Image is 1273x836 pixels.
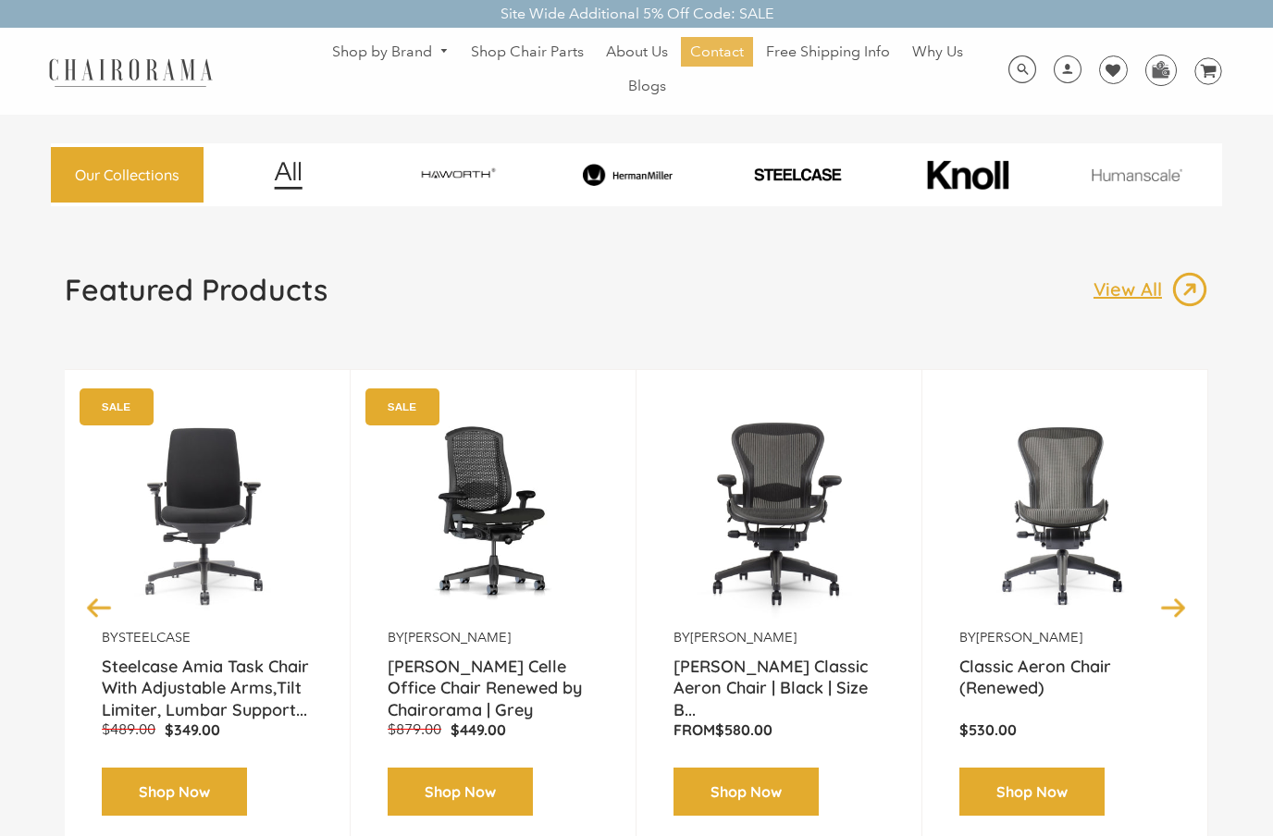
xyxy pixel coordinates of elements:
[1157,591,1190,623] button: Next
[102,768,247,817] a: Shop Now
[388,398,599,629] a: Herman Miller Celle Office Chair Renewed by Chairorama | Grey - chairorama Herman Miller Celle Of...
[597,37,677,67] a: About Us
[102,398,313,629] a: Amia Chair by chairorama.com Renewed Amia Chair chairorama.com
[912,43,963,62] span: Why Us
[1055,168,1218,182] img: image_11.png
[715,720,772,739] span: $580.00
[302,37,993,105] nav: DesktopNavigation
[619,71,675,101] a: Blogs
[546,164,710,187] img: image_8_173eb7e0-7579-41b4-bc8e-4ba0b8ba93e8.png
[165,720,220,739] span: $349.00
[715,166,879,183] img: PHOTO-2024-07-09-00-53-10-removebg-preview.png
[451,720,506,739] span: $449.00
[674,720,884,740] p: From
[102,720,155,738] span: $489.00
[83,591,116,623] button: Previous
[51,147,204,203] a: Our Collections
[681,37,753,67] a: Contact
[959,398,1170,629] a: Classic Aeron Chair (Renewed) - chairorama Classic Aeron Chair (Renewed) - chairorama
[690,629,797,645] a: [PERSON_NAME]
[1171,271,1208,308] img: image_13.png
[471,43,584,62] span: Shop Chair Parts
[606,43,668,62] span: About Us
[102,629,313,646] p: by
[1146,55,1175,83] img: WhatsApp_Image_2024-07-12_at_16.23.01.webp
[674,398,884,629] a: Herman Miller Classic Aeron Chair | Black | Size B (Renewed) - chairorama Herman Miller Classic A...
[674,656,884,702] a: [PERSON_NAME] Classic Aeron Chair | Black | Size B...
[404,629,511,645] a: [PERSON_NAME]
[388,768,533,817] a: Shop Now
[628,77,666,96] span: Blogs
[1094,277,1171,301] p: View All
[388,656,599,702] a: [PERSON_NAME] Celle Office Chair Renewed by Chairorama | Grey
[766,43,890,62] span: Free Shipping Info
[388,720,441,738] span: $879.00
[388,629,599,646] p: by
[959,398,1170,629] img: Classic Aeron Chair (Renewed) - chairorama
[65,271,328,308] h1: Featured Products
[102,400,130,412] text: SALE
[38,55,223,88] img: chairorama
[65,271,328,323] a: Featured Products
[674,398,884,629] img: Herman Miller Classic Aeron Chair | Black | Size B (Renewed) - chairorama
[959,720,1017,739] span: $530.00
[674,768,819,817] a: Shop Now
[976,629,1082,645] a: [PERSON_NAME]
[757,37,899,67] a: Free Shipping Info
[102,398,313,629] img: Amia Chair by chairorama.com
[674,629,884,646] p: by
[885,158,1049,191] img: image_10_1.png
[102,656,313,702] a: Steelcase Amia Task Chair With Adjustable Arms,Tilt Limiter, Lumbar Support...
[376,159,539,191] img: image_7_14f0750b-d084-457f-979a-a1ab9f6582c4.png
[959,629,1170,646] p: by
[237,161,340,190] img: image_12.png
[1094,271,1208,308] a: View All
[388,398,599,629] img: Herman Miller Celle Office Chair Renewed by Chairorama | Grey - chairorama
[959,768,1105,817] a: Shop Now
[903,37,972,67] a: Why Us
[690,43,744,62] span: Contact
[388,400,416,412] text: SALE
[462,37,593,67] a: Shop Chair Parts
[118,629,191,645] a: Steelcase
[323,38,458,67] a: Shop by Brand
[959,656,1170,702] a: Classic Aeron Chair (Renewed)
